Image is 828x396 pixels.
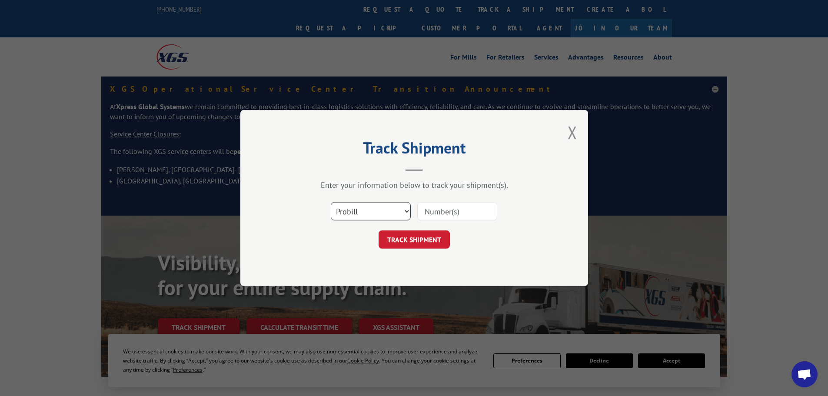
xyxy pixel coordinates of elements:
[417,202,497,220] input: Number(s)
[379,230,450,249] button: TRACK SHIPMENT
[791,361,818,387] a: Open chat
[284,180,545,190] div: Enter your information below to track your shipment(s).
[568,121,577,144] button: Close modal
[284,142,545,158] h2: Track Shipment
